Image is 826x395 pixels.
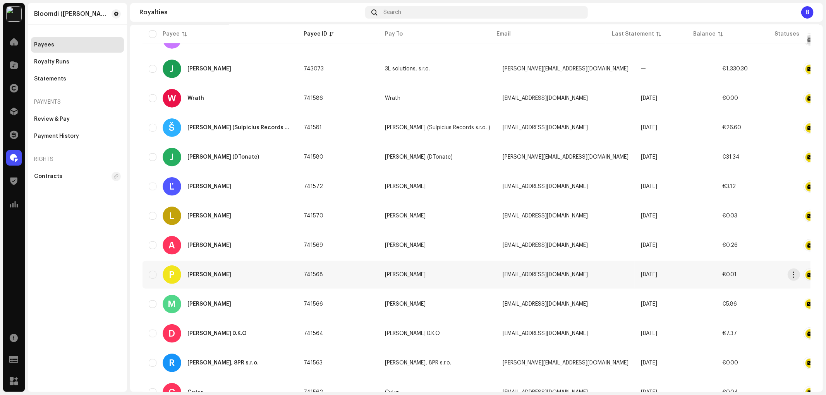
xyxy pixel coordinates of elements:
span: Michal Eichler [385,301,426,307]
div: Jakub Heglas (DTonate) [187,154,259,160]
span: €0.26 [722,243,738,248]
div: Wrath [187,96,204,101]
span: €31.34 [722,154,740,160]
div: Ľubica Brutvanová [187,184,231,189]
re-a-nav-header: Payments [31,93,124,111]
span: Aug 2025 [641,184,657,189]
span: misoeichler@gmail.com [503,301,588,307]
div: P [163,265,181,284]
img: 87673747-9ce7-436b-aed6-70e10163a7f0 [6,6,22,22]
span: augustin@8p.sk [503,360,629,366]
div: Last Statement [612,30,654,38]
span: Aug 2025 [641,272,657,277]
span: — [641,66,646,72]
span: 741563 [304,360,323,366]
span: Aug 2025 [641,154,657,160]
span: €7.37 [722,331,737,336]
div: Radoslav Augustín, 8PR s.r.o. [187,360,259,366]
span: €0.00 [722,96,738,101]
span: Cetys [385,390,400,395]
div: R [163,354,181,372]
span: Lukáš Zdurienčík [385,213,426,219]
span: lalik@3lsolutions.sk [503,66,629,72]
div: A [163,236,181,255]
span: Aug 2025 [641,390,657,395]
span: 741564 [304,331,323,336]
div: Juraj Lalík [187,66,231,72]
span: Radoslav Augustín, 8PR s.r.o. [385,360,451,366]
re-m-nav-item: Contracts [31,169,124,184]
span: €0.00 [722,360,738,366]
span: Aug 2025 [641,213,657,219]
div: Patrik Jurky [187,272,231,277]
div: Contracts [34,173,62,180]
span: 741569 [304,243,323,248]
span: 741580 [304,154,323,160]
re-m-nav-item: Royalty Runs [31,54,124,70]
div: Š [163,118,181,137]
span: Daniel Kováčik D.K.O [385,331,440,336]
span: 741566 [304,301,323,307]
span: 743073 [304,66,324,72]
div: Payee ID [304,30,327,38]
span: Štěpán Hebík (Sulpicius Records s.r.o. ) [385,125,490,130]
div: W [163,89,181,108]
span: 741581 [304,125,322,130]
span: Ľubica Brutvanová [385,184,426,189]
span: 741570 [304,213,323,219]
span: dkomusicstudio@gmail.com [503,331,588,336]
span: akcover7@gmail.com [503,243,588,248]
span: jakub.heglas@me.com [503,154,629,160]
div: J [163,60,181,78]
div: Cetys [187,390,204,395]
div: Review & Pay [34,116,70,122]
div: M [163,295,181,313]
div: Bloomdi (Ruka Hore) [34,11,108,17]
div: Balance [693,30,716,38]
div: D [163,324,181,343]
div: Adam Kršiak [187,243,231,248]
span: €0.03 [722,213,737,219]
re-m-nav-item: Review & Pay [31,111,124,127]
span: lubicabrutvanova143@gmail.com [503,184,588,189]
div: Royalty Runs [34,59,69,65]
span: info@7krat3.cz [503,125,588,130]
span: zbynekdvorak1@gmail.com [503,96,588,101]
span: Aug 2025 [641,331,657,336]
div: Štěpán Hebík (Sulpicius Records s.r.o. ) [187,125,291,130]
span: Doncetys1@gmail.com [503,390,588,395]
re-m-nav-item: Statements [31,71,124,87]
div: J [163,148,181,166]
span: €5.86 [722,301,737,307]
div: Royalties [139,9,362,15]
span: Aug 2025 [641,125,657,130]
div: L [163,207,181,225]
span: Wrath [385,96,400,101]
span: Patrik Jurky [385,272,426,277]
span: €0.04 [722,390,738,395]
div: Payment History [34,133,79,139]
re-a-nav-header: Rights [31,150,124,169]
div: B [801,6,814,19]
span: 741586 [304,96,323,101]
div: Statements [34,76,66,82]
span: 741562 [304,390,323,395]
span: Aug 2025 [641,360,657,366]
div: Payees [34,42,54,48]
span: l.zduriencik@gmail.com [503,213,588,219]
span: 3L solutions, s.r.o. [385,66,430,72]
span: Aug 2025 [641,96,657,101]
span: €3.12 [722,184,736,189]
re-m-nav-item: Payees [31,37,124,53]
span: 741572 [304,184,323,189]
span: 741568 [304,272,323,277]
div: Michal Eichler [187,301,231,307]
div: Ľ [163,177,181,196]
span: Aug 2025 [641,301,657,307]
span: Jakub Heglas (DTonate) [385,154,453,160]
div: Lukáš Zdurienčík [187,213,231,219]
re-m-nav-item: Payment History [31,128,124,144]
span: iyaky@illuminateproduction.sk [503,272,588,277]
